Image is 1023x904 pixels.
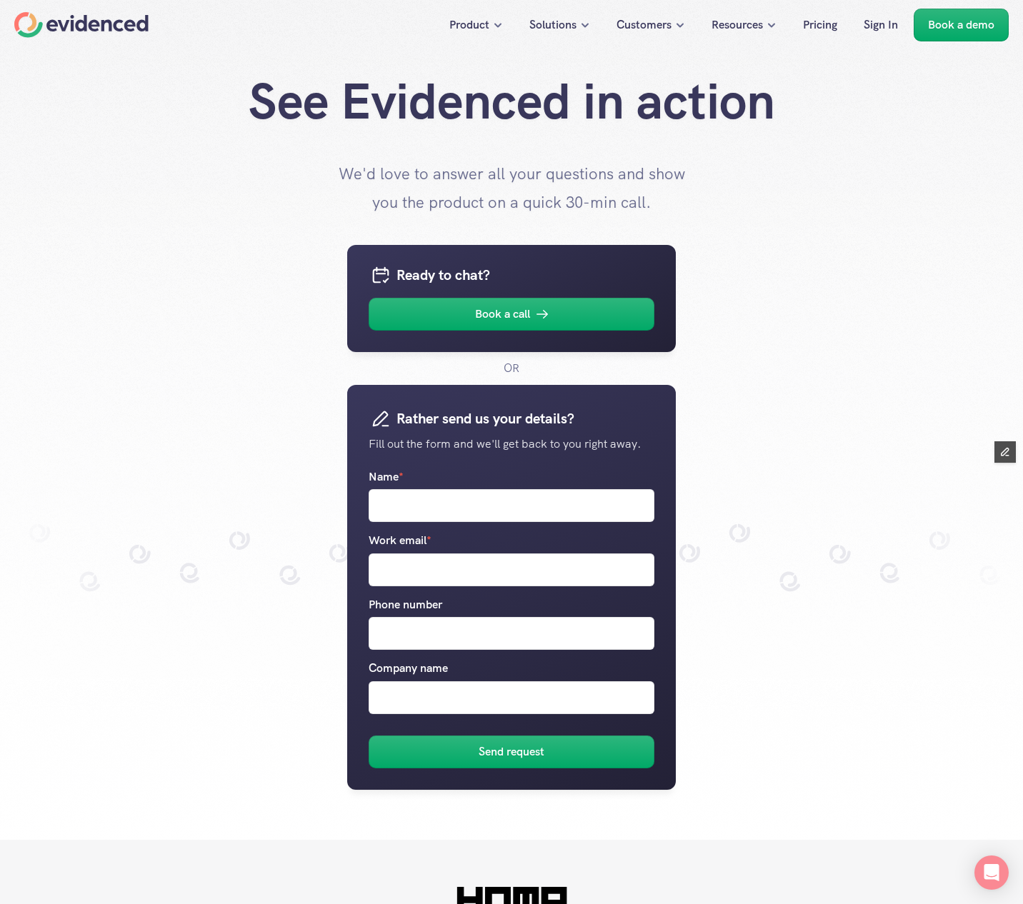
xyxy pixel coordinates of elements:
a: Sign In [853,9,909,41]
p: Solutions [529,16,577,34]
p: Pricing [803,16,837,34]
h1: See Evidenced in action [226,71,797,131]
p: Company name [369,659,448,678]
p: Resources [712,16,763,34]
p: OR [504,359,519,378]
p: Sign In [864,16,898,34]
p: Book a call [475,305,530,323]
input: Work email* [369,553,654,586]
p: Book a demo [928,16,994,34]
a: Pricing [792,9,848,41]
button: Send request [369,735,654,768]
p: Fill out the form and we'll get back to you right away. [369,435,654,453]
a: Book a demo [914,9,1009,41]
p: Phone number [369,596,442,614]
a: Book a call [369,298,654,331]
div: Open Intercom Messenger [974,855,1009,890]
h6: Send request [479,743,544,761]
button: Edit Framer Content [994,441,1016,463]
p: We'd love to answer all your questions and show you the product on a quick 30-min call. [333,160,690,216]
input: Phone number [369,617,654,650]
h5: Ready to chat? [396,263,654,286]
p: Name [369,467,404,486]
input: Company name [369,681,654,714]
a: Home [14,12,149,38]
input: Name* [369,489,654,522]
p: Work email [369,531,431,550]
p: Product [449,16,489,34]
h5: Rather send us your details? [396,407,654,430]
p: Customers [617,16,672,34]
